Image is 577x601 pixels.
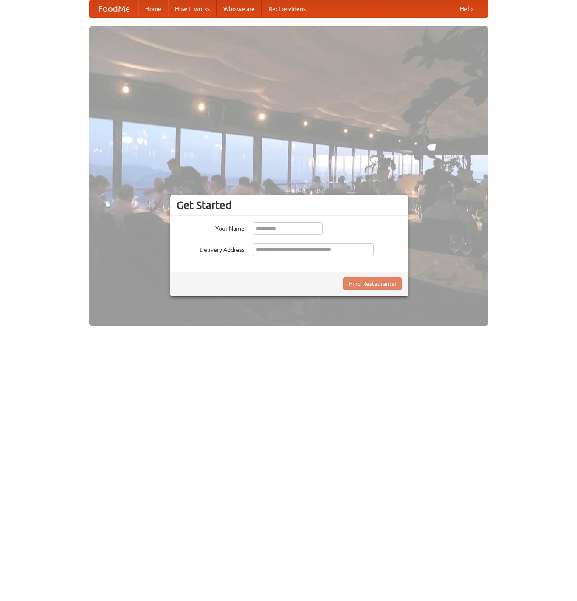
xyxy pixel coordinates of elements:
[177,199,402,212] h3: Get Started
[453,0,479,17] a: Help
[217,0,262,17] a: Who we are
[177,243,245,254] label: Delivery Address
[262,0,312,17] a: Recipe videos
[168,0,217,17] a: How it works
[177,222,245,233] label: Your Name
[343,277,402,290] button: Find Restaurants!
[138,0,168,17] a: Home
[90,0,138,17] a: FoodMe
